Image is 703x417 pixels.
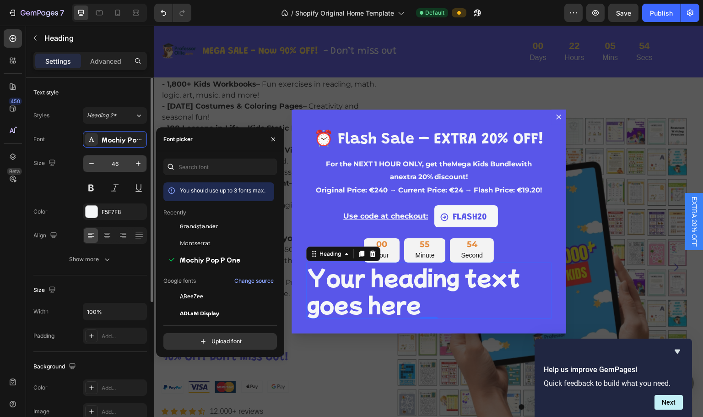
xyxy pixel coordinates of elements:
p: ⁠⁠⁠⁠⁠⁠⁠ [153,99,396,128]
button: Publish [642,4,681,22]
div: Styles [33,111,49,120]
span: Shopify Original Home Template [295,8,394,18]
span: Heading 2* [87,111,117,120]
span: For the NEXT 1 HOUR ONLY, get the with [172,134,378,143]
button: Change source [234,275,274,286]
span: an ! [236,147,314,155]
p: Google fonts [163,277,196,285]
button: Save [608,4,638,22]
button: Show more [33,251,147,268]
span: Mochiy Pop P One [180,256,240,264]
button: <p>FLASH20</p> [280,180,344,202]
span: Save [616,9,631,17]
span: ⏰ Flash Sale – EXTRA 20% OFF! [160,106,389,122]
div: Rich Text Editor. Editing area: main [152,131,397,172]
div: Background [33,361,78,373]
p: Second [307,224,328,236]
div: Add... [102,408,145,416]
div: 00 [221,214,234,224]
div: Size [33,157,58,170]
div: Image [33,407,49,416]
input: Search font [163,159,277,175]
p: Quick feedback to build what you need. [544,379,683,388]
p: Hour [221,224,234,236]
div: Add... [102,384,145,392]
p: Recently [163,208,186,217]
div: 55 [261,214,280,224]
span: Original Price: €240 → Current Price: €24 → Flash Price: €19.20! [162,160,388,169]
div: Upload font [199,337,242,346]
p: FLASH20 [298,183,333,200]
button: Next question [654,395,683,410]
div: Size [33,284,58,296]
div: Mochiy Pop P One [102,136,145,144]
span: ABeeZee [180,292,203,301]
span: ADLaM Display [180,309,219,317]
div: Add... [102,332,145,340]
div: 54 [307,214,328,224]
div: Publish [650,8,673,18]
button: 7 [4,4,68,22]
div: Undo/Redo [154,4,191,22]
p: Heading [44,33,143,44]
div: Padding [33,332,54,340]
span: EXTRA 20% OFF [535,171,545,221]
span: / [291,8,293,18]
div: Change source [234,277,274,285]
button: Heading 2* [83,107,147,124]
h2: Help us improve GemPages! [544,364,683,375]
strong: extra 20% discount [244,147,312,155]
div: Rich Text Editor. Editing area: main [152,183,275,198]
div: Beta [7,168,22,175]
p: Minute [261,224,280,236]
div: Color [33,208,48,216]
div: F5F7F8 [102,208,145,216]
h2: Your heading text goes here [152,237,397,294]
p: Advanced [90,56,121,66]
span: You should use up to 3 fonts max. [180,187,265,194]
div: Width [33,307,49,316]
div: Dialog body [137,84,412,308]
div: Heading [163,224,189,232]
div: Font picker [163,135,193,143]
iframe: Design area [154,26,703,417]
div: 450 [9,98,22,105]
div: Font [33,135,45,143]
input: Auto [83,303,146,320]
div: Align [33,230,59,242]
div: Dialog content [137,84,412,308]
strong: Mega Kids Bundle [297,134,362,143]
span: Montserrat [180,239,211,247]
div: Show more [69,255,112,264]
p: Settings [45,56,71,66]
span: Grandstander [180,223,218,231]
div: Help us improve GemPages! [544,346,683,410]
button: Upload font [163,333,277,350]
button: Hide survey [672,346,683,357]
p: 7 [60,7,64,18]
div: Text style [33,88,59,97]
h2: Rich Text Editor. Editing area: main [152,99,397,129]
div: Color [33,384,48,392]
p: Use code at checkout: [153,184,274,198]
span: Default [425,9,444,17]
